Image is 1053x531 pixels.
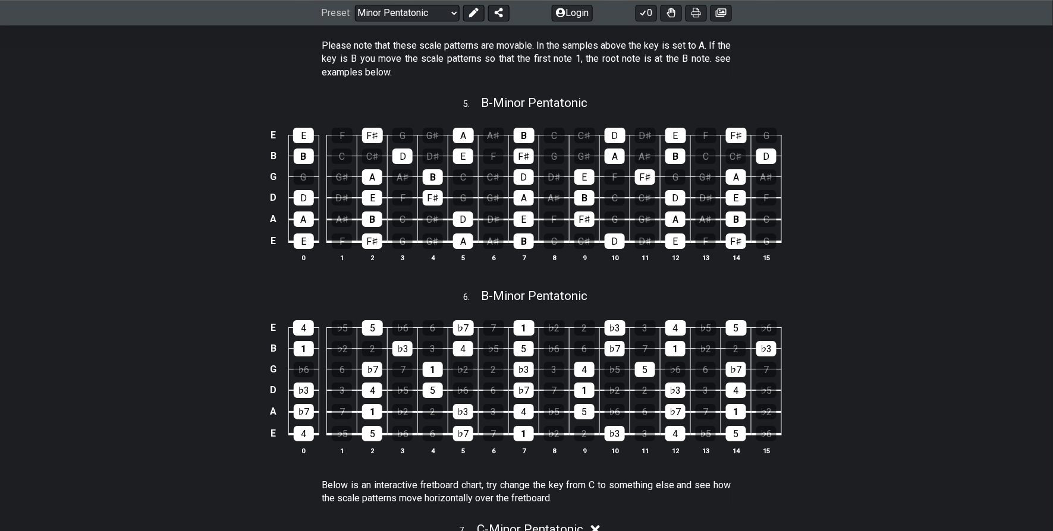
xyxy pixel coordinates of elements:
[362,362,382,377] div: ♭7
[665,404,686,419] div: ♭7
[665,426,686,441] div: 4
[453,233,473,249] div: A
[388,251,418,264] th: 3
[630,444,661,457] th: 11
[514,426,534,441] div: 1
[635,211,655,227] div: G♯
[448,444,479,457] th: 5
[423,341,443,356] div: 3
[288,444,319,457] th: 0
[418,251,448,264] th: 4
[266,401,281,423] td: A
[482,289,588,303] span: B - Minor Pentatonic
[514,148,534,164] div: F♯
[293,128,314,143] div: E
[392,211,413,227] div: C
[423,426,443,441] div: 6
[711,5,732,21] button: Create image
[570,444,600,457] th: 9
[574,190,595,206] div: B
[635,383,655,398] div: 2
[726,233,746,249] div: F♯
[752,251,782,264] th: 15
[756,211,777,227] div: C
[574,169,595,185] div: E
[726,426,746,441] div: 5
[294,383,314,398] div: ♭3
[483,169,504,185] div: C♯
[423,128,444,143] div: G♯
[392,320,413,336] div: ♭6
[605,404,625,419] div: ♭6
[423,211,443,227] div: C♯
[665,190,686,206] div: D
[483,341,504,356] div: ♭5
[635,169,655,185] div: F♯
[752,444,782,457] th: 15
[544,320,565,336] div: ♭2
[514,320,535,336] div: 1
[266,230,281,252] td: E
[635,404,655,419] div: 6
[392,190,413,206] div: F
[423,233,443,249] div: G♯
[266,125,281,146] td: E
[539,251,570,264] th: 8
[696,211,716,227] div: A♯
[453,148,473,164] div: E
[574,233,595,249] div: C♯
[294,169,314,185] div: G
[453,383,473,398] div: ♭6
[392,233,413,249] div: G
[665,362,686,377] div: ♭6
[635,128,656,143] div: D♯
[362,426,382,441] div: 5
[294,211,314,227] div: A
[453,128,474,143] div: A
[453,341,473,356] div: 4
[635,320,656,336] div: 3
[605,383,625,398] div: ♭2
[266,166,281,187] td: G
[423,148,443,164] div: D♯
[544,426,564,441] div: ♭2
[544,211,564,227] div: F
[635,233,655,249] div: D♯
[661,444,691,457] th: 12
[288,251,319,264] th: 0
[544,362,564,377] div: 3
[266,359,281,380] td: G
[392,404,413,419] div: ♭2
[294,341,314,356] div: 1
[293,320,314,336] div: 4
[721,444,752,457] th: 14
[266,422,281,445] td: E
[294,148,314,164] div: B
[605,341,625,356] div: ♭7
[721,251,752,264] th: 14
[665,148,686,164] div: B
[423,383,443,398] div: 5
[423,404,443,419] div: 2
[483,190,504,206] div: G♯
[332,404,352,419] div: 7
[544,233,564,249] div: C
[605,169,625,185] div: F
[483,383,504,398] div: 6
[514,128,535,143] div: B
[483,211,504,227] div: D♯
[332,341,352,356] div: ♭2
[294,426,314,441] div: 4
[392,383,413,398] div: ♭5
[327,251,357,264] th: 1
[696,320,716,336] div: ♭5
[388,444,418,457] th: 3
[570,251,600,264] th: 9
[464,291,482,304] span: 6 .
[418,444,448,457] th: 4
[514,383,534,398] div: ♭7
[605,362,625,377] div: ♭5
[322,479,731,505] p: Below is an interactive fretboard chart, try change the key from C to something else and see how ...
[423,169,443,185] div: B
[574,341,595,356] div: 6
